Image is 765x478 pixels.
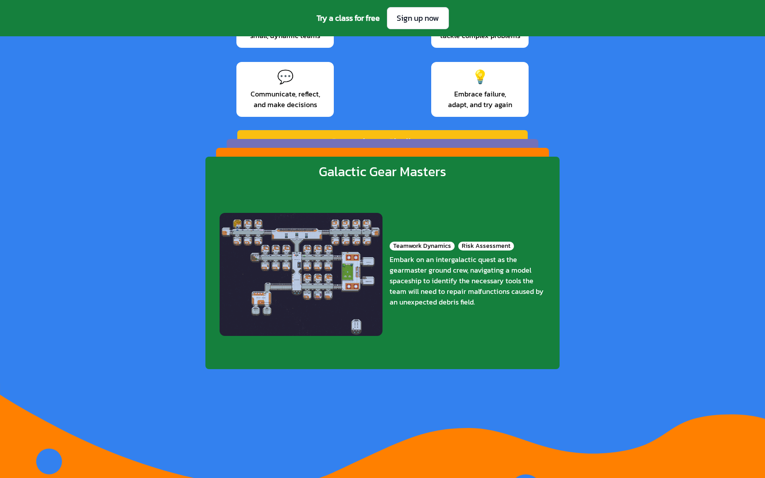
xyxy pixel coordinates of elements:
a: Sign up now [387,7,449,29]
div: Risk Assessment [458,242,514,251]
div: 💡 [472,69,488,85]
div: Countdown Challenge [330,136,435,149]
div: Galactic Gear Masters [319,164,446,180]
div: Teamwork Dynamics [390,242,455,251]
span: Embrace failure, adapt, and try again [438,89,522,110]
div: Riddle Racers [345,154,420,170]
div: 💬 [277,69,294,85]
span: Communicate, reflect, and make decisions [243,89,327,110]
div: Embark on an intergalactic quest as the gearmaster ground crew, navigating a model spaceship to i... [390,254,545,307]
div: Ethics Island [350,145,415,159]
span: Try a class for free [317,12,380,24]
